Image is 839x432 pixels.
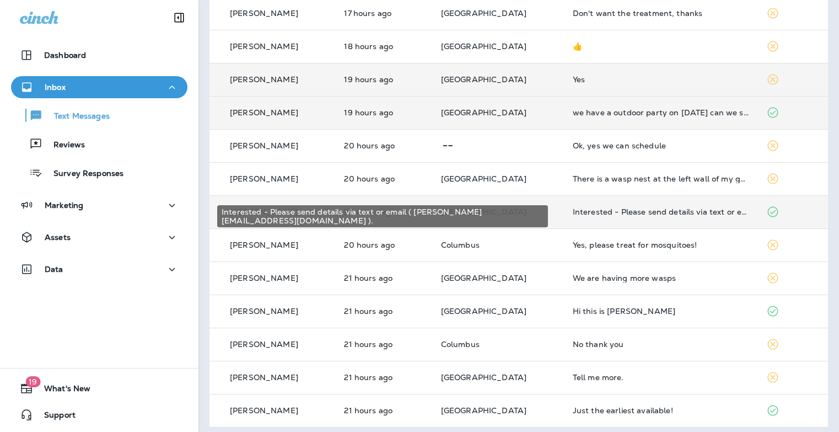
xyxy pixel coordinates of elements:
p: Aug 11, 2025 09:59 AM [344,340,423,349]
p: [PERSON_NAME] [230,406,298,415]
p: [PERSON_NAME] [230,108,298,117]
p: [PERSON_NAME] [230,340,298,349]
button: Support [11,404,187,426]
span: [GEOGRAPHIC_DATA] [441,406,526,415]
p: Assets [45,233,71,242]
span: Support [33,410,76,424]
div: There is a wasp nest at the left wall of my garage facing the patio. Please come by and remove it [573,174,749,183]
span: [GEOGRAPHIC_DATA] [441,372,526,382]
span: [GEOGRAPHIC_DATA] [441,8,526,18]
span: Columbus [441,240,480,250]
p: [PERSON_NAME] [230,9,298,18]
div: Tell me more. [573,373,749,382]
div: Don't want the treatment, thanks [573,9,749,18]
p: Aug 11, 2025 10:07 AM [344,307,423,316]
p: Aug 11, 2025 12:46 PM [344,42,423,51]
button: Survey Responses [11,161,187,184]
span: [GEOGRAPHIC_DATA] [441,108,526,118]
div: We are having more wasps [573,274,749,282]
button: 19What's New [11,377,187,399]
button: Reviews [11,132,187,156]
p: Marketing [45,201,83,210]
button: Text Messages [11,104,187,127]
p: [PERSON_NAME] [230,274,298,282]
p: Aug 11, 2025 02:07 PM [344,9,423,18]
div: Interested - Please send details via text or email ( [PERSON_NAME][EMAIL_ADDRESS][DOMAIN_NAME] ). [217,205,548,227]
span: [GEOGRAPHIC_DATA] [441,41,526,51]
p: Aug 11, 2025 11:48 AM [344,108,423,117]
p: Inbox [45,83,66,92]
p: Dashboard [44,51,86,60]
p: [PERSON_NAME] [230,75,298,84]
span: 19 [25,376,40,387]
p: Aug 11, 2025 10:16 AM [344,274,423,282]
p: [PERSON_NAME] [230,241,298,249]
p: [PERSON_NAME] [230,42,298,51]
p: Aug 11, 2025 10:54 AM [344,241,423,249]
p: [PERSON_NAME] [230,373,298,382]
div: No thank you [573,340,749,349]
span: What's New [33,384,90,397]
button: Marketing [11,194,187,216]
button: Data [11,258,187,280]
p: Aug 11, 2025 09:36 AM [344,406,423,415]
span: [GEOGRAPHIC_DATA] [441,174,526,184]
div: Interested - Please send details via text or email ( jay@wgdev.com ). [573,207,749,216]
p: [PERSON_NAME] [230,174,298,183]
p: Aug 11, 2025 11:19 AM [344,141,423,150]
p: Reviews [42,140,85,151]
button: Dashboard [11,44,187,66]
span: [GEOGRAPHIC_DATA] [441,306,526,316]
p: Survey Responses [42,169,123,179]
p: Text Messages [43,111,110,122]
button: Collapse Sidebar [164,7,195,29]
div: Hi this is Jose Vargas [573,307,749,316]
span: Columbus [441,339,480,349]
p: Aug 11, 2025 09:54 AM [344,373,423,382]
div: Ok, yes we can schedule [573,141,749,150]
p: Aug 11, 2025 11:17 AM [344,174,423,183]
p: Aug 11, 2025 12:21 PM [344,75,423,84]
div: Yes, please treat for mosquitoes! [573,241,749,249]
p: [PERSON_NAME] [230,141,298,150]
div: we have a outdoor party on sept 13 can we spray some time before that? [573,108,749,117]
p: Data [45,265,63,274]
button: Inbox [11,76,187,98]
span: [GEOGRAPHIC_DATA] [441,273,526,283]
span: [GEOGRAPHIC_DATA] [441,74,526,84]
div: Yes [573,75,749,84]
p: [PERSON_NAME] [230,307,298,316]
div: 👍 [573,42,749,51]
div: Just the earliest available! [573,406,749,415]
button: Assets [11,226,187,248]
